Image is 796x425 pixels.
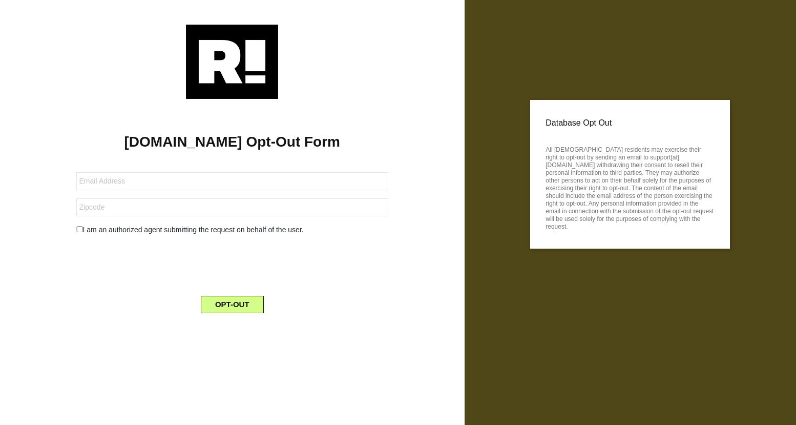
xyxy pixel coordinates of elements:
[69,225,396,235] div: I am an authorized agent submitting the request on behalf of the user.
[186,25,278,99] img: Retention.com
[546,115,715,131] p: Database Opt Out
[201,296,264,313] button: OPT-OUT
[15,133,449,151] h1: [DOMAIN_NAME] Opt-Out Form
[546,143,715,231] p: All [DEMOGRAPHIC_DATA] residents may exercise their right to opt-out by sending an email to suppo...
[154,244,310,284] iframe: reCAPTCHA
[76,198,388,216] input: Zipcode
[76,172,388,190] input: Email Address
